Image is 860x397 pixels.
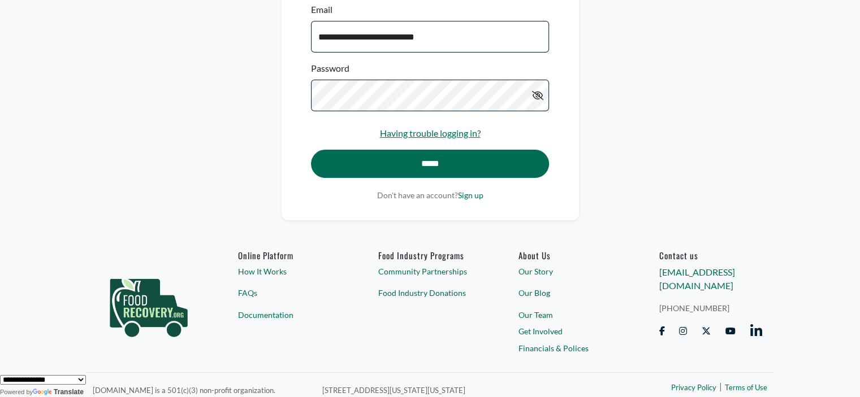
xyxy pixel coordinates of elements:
a: How It Works [238,265,342,277]
p: Don't have an account? [311,189,548,201]
h6: Online Platform [238,250,342,260]
a: Documentation [238,309,342,321]
a: FAQs [238,287,342,299]
img: Google Translate [33,389,54,396]
a: [EMAIL_ADDRESS][DOMAIN_NAME] [659,267,734,291]
a: Having trouble logging in? [380,128,481,138]
h6: Contact us [659,250,762,260]
a: Financials & Polices [518,342,622,354]
a: About Us [518,250,622,260]
a: Our Story [518,265,622,277]
a: Community Partnerships [378,265,482,277]
a: Food Industry Donations [378,287,482,299]
label: Email [311,3,332,16]
img: food_recovery_green_logo-76242d7a27de7ed26b67be613a865d9c9037ba317089b267e0515145e5e51427.png [98,250,200,357]
label: Password [311,62,349,75]
a: Get Involved [518,325,622,337]
h6: Food Industry Programs [378,250,482,260]
a: [PHONE_NUMBER] [659,302,762,314]
a: Sign up [458,190,483,200]
a: Our Blog [518,287,622,299]
a: Translate [33,388,84,396]
a: Our Team [518,309,622,321]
